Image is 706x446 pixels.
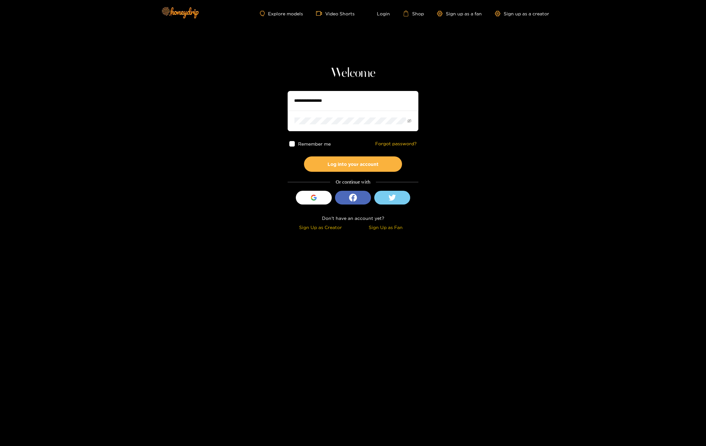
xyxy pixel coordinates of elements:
[437,11,482,16] a: Sign up as a fan
[407,119,412,123] span: eye-invisible
[288,65,418,81] h1: Welcome
[260,11,303,16] a: Explore models
[375,141,417,147] a: Forgot password?
[288,178,418,186] div: Or continue with
[288,214,418,222] div: Don't have an account yet?
[289,223,351,231] div: Sign Up as Creator
[316,10,325,16] span: video-camera
[304,156,402,172] button: Log into your account
[298,141,331,146] span: Remember me
[403,10,424,16] a: Shop
[355,223,417,231] div: Sign Up as Fan
[316,10,355,16] a: Video Shorts
[368,10,390,16] a: Login
[495,11,549,16] a: Sign up as a creator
